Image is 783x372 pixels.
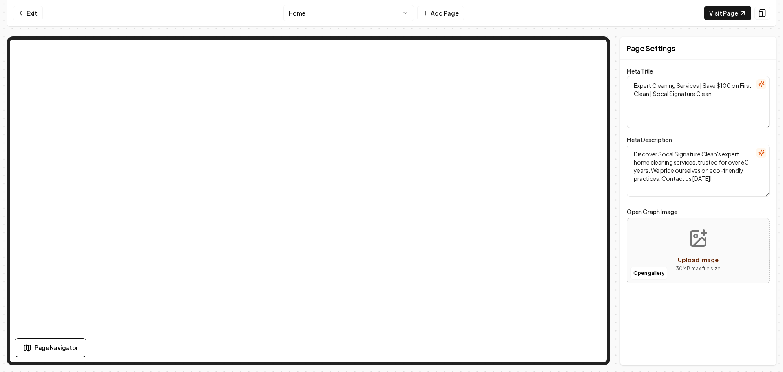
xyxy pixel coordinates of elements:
[678,256,719,263] span: Upload image
[627,67,653,75] label: Meta Title
[669,222,727,279] button: Upload image
[13,6,43,20] a: Exit
[35,343,78,352] span: Page Navigator
[630,267,667,280] button: Open gallery
[704,6,751,20] a: Visit Page
[627,207,770,216] label: Open Graph Image
[627,42,675,54] h2: Page Settings
[627,136,672,143] label: Meta Description
[417,6,464,20] button: Add Page
[676,265,721,273] p: 30 MB max file size
[15,338,86,357] button: Page Navigator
